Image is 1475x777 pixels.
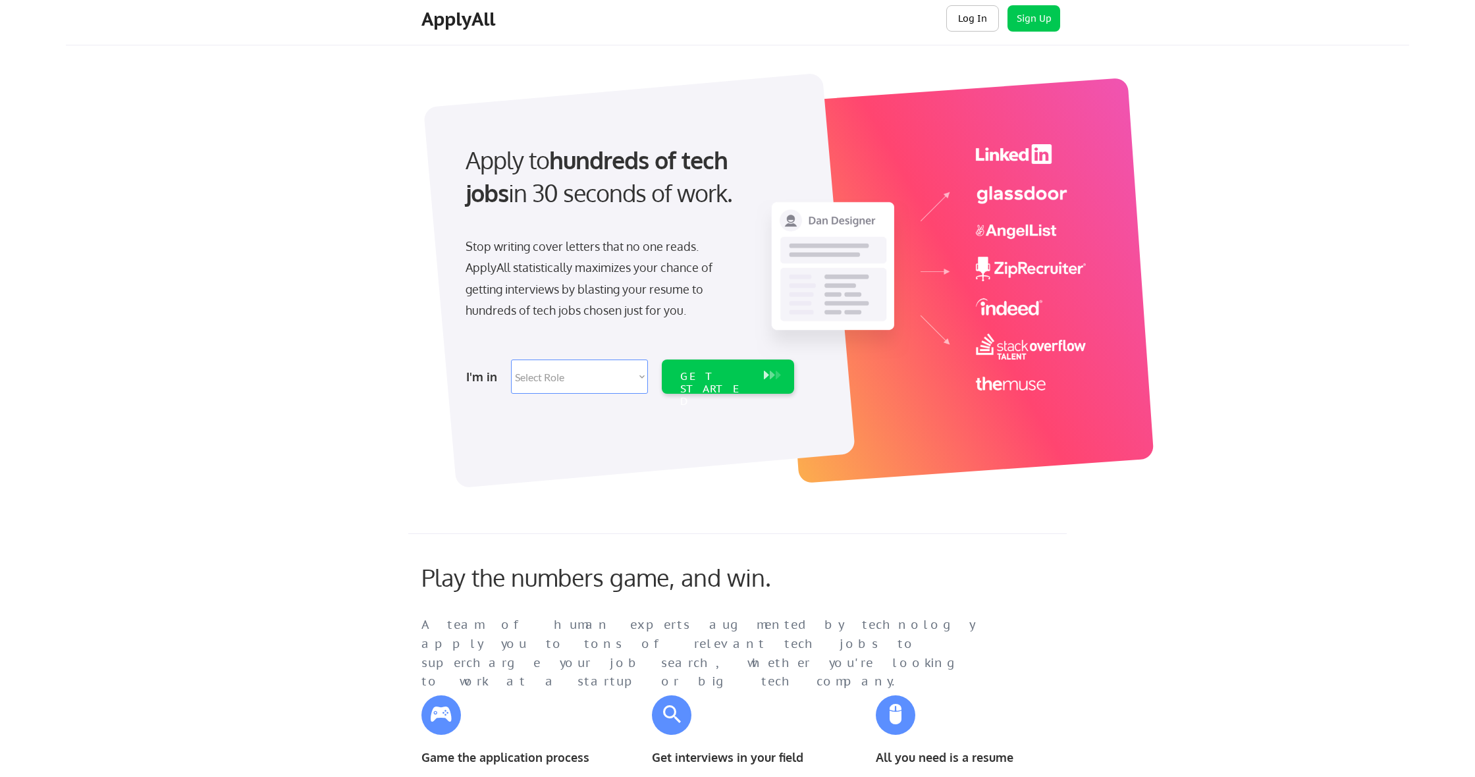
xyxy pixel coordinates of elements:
[421,563,830,591] div: Play the numbers game, and win.
[466,366,503,387] div: I'm in
[680,370,751,408] div: GET STARTED
[466,145,734,207] strong: hundreds of tech jobs
[421,616,1001,691] div: A team of human experts augmented by technology apply you to tons of relevant tech jobs to superc...
[466,236,736,321] div: Stop writing cover letters that no one reads. ApplyAll statistically maximizes your chance of get...
[466,144,789,210] div: Apply to in 30 seconds of work.
[876,748,1054,767] div: All you need is a resume
[652,748,830,767] div: Get interviews in your field
[1007,5,1060,32] button: Sign Up
[421,8,499,30] div: ApplyAll
[421,748,599,767] div: Game the application process
[946,5,999,32] button: Log In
